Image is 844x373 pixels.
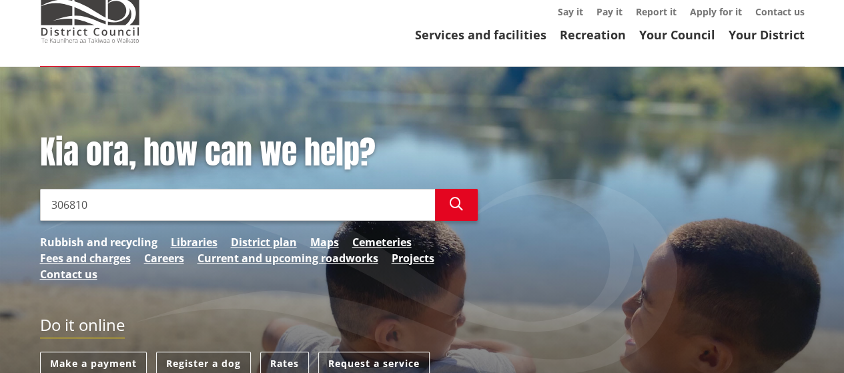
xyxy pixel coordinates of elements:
[310,234,339,250] a: Maps
[636,5,677,18] a: Report it
[729,27,805,43] a: Your District
[558,5,583,18] a: Say it
[40,234,157,250] a: Rubbish and recycling
[755,5,805,18] a: Contact us
[560,27,626,43] a: Recreation
[197,250,378,266] a: Current and upcoming roadworks
[144,250,184,266] a: Careers
[639,27,715,43] a: Your Council
[40,250,131,266] a: Fees and charges
[40,133,478,172] h1: Kia ora, how can we help?
[171,234,218,250] a: Libraries
[415,27,546,43] a: Services and facilities
[352,234,412,250] a: Cemeteries
[40,266,97,282] a: Contact us
[40,189,435,221] input: Search input
[783,317,831,365] iframe: Messenger Launcher
[596,5,622,18] a: Pay it
[690,5,742,18] a: Apply for it
[40,316,125,339] h2: Do it online
[392,250,434,266] a: Projects
[231,234,297,250] a: District plan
